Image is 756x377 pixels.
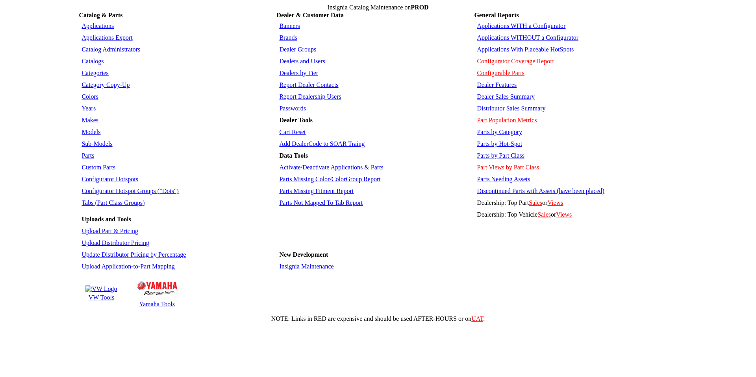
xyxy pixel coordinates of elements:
img: Yamaha Logo [137,281,177,295]
b: New Development [279,251,328,258]
a: Dealers by Tier [279,70,318,76]
a: Colors [82,93,98,100]
img: VW Logo [85,285,117,292]
a: VW Logo VW Tools [84,284,118,302]
a: Report Dealer Contacts [279,81,338,88]
a: Applications Export [82,34,132,41]
a: Parts by Part Class [477,152,524,159]
a: Discontinued Parts with Assets (have been placed) [477,188,604,194]
td: Dealership: Top Vehicle or [475,209,676,220]
a: Dealer Features [477,81,517,88]
a: Applications WITHOUT a Configurator [477,34,578,41]
a: UAT [471,315,483,322]
b: Dealer Tools [279,117,313,123]
a: Custom Parts [82,164,115,171]
a: Category Copy-Up [82,81,130,88]
a: Sales [537,211,551,218]
b: Catalog & Parts [79,12,122,18]
a: Sub-Models [82,140,112,147]
a: Parts Needing Assets [477,176,530,182]
td: Insignia Catalog Maintenance on [79,4,677,11]
a: Configurator Hotspot Groups ("Dots") [82,188,178,194]
div: NOTE: Links in RED are expensive and should be used AFTER-HOURS or on . [3,315,753,322]
td: VW Tools [85,294,117,302]
a: Configurable Parts [477,70,524,76]
b: Dealer & Customer Data [276,12,343,18]
a: Parts by Category [477,129,522,135]
a: Dealer Sales Summary [477,93,535,100]
a: Categories [82,70,108,76]
a: Yamaha Logo Yamaha Tools [136,278,178,309]
a: Applications With Placeable HotSpots [477,46,574,53]
a: Parts [82,152,94,159]
a: Tabs (Part Class Groups) [82,199,145,206]
a: Parts Missing Color/ColorGroup Report [279,176,380,182]
a: Catalog Administrators [82,46,140,53]
a: Applications [82,22,114,29]
a: Applications WITH a Configurator [477,22,565,29]
a: Banners [279,22,300,29]
a: Dealers and Users [279,58,325,64]
a: Sales [529,199,542,206]
a: Part Views by Part Class [477,164,539,171]
a: Years [82,105,96,112]
td: Dealership: Top Part or [475,197,676,208]
a: Upload Distributor Pricing [82,239,149,246]
a: Insignia Maintenance [279,263,334,270]
a: Parts Not Mapped To Tab Report [279,199,363,206]
a: Add DealerCode to SOAR Traing [279,140,365,147]
a: Update Distributor Pricing by Percentage [82,251,186,258]
a: Upload Application-to-Part Mapping [82,263,174,270]
b: Uploads and Tools [82,216,131,223]
a: Configurator Hotspots [82,176,138,182]
a: Cart Reset [279,129,306,135]
a: Activate/Deactivate Applications & Parts [279,164,383,171]
a: Parts Missing Fitment Report [279,188,354,194]
a: Report Dealership Users [279,93,341,100]
a: Views [556,211,572,218]
a: Configurator Coverage Report [477,58,554,64]
a: Part Population Metrics [477,117,537,123]
a: Catalogs [82,58,104,64]
a: Upload Part & Pricing [82,228,138,234]
a: Dealer Groups [279,46,316,53]
a: Brands [279,34,297,41]
a: Passwords [279,105,306,112]
a: Makes [82,117,98,123]
b: Data Tools [279,152,308,159]
b: General Reports [474,12,519,18]
a: Parts by Hot-Spot [477,140,522,147]
a: Distributor Sales Summary [477,105,545,112]
td: Yamaha Tools [137,300,178,308]
a: Models [82,129,100,135]
span: PROD [411,4,428,11]
a: Views [547,199,563,206]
